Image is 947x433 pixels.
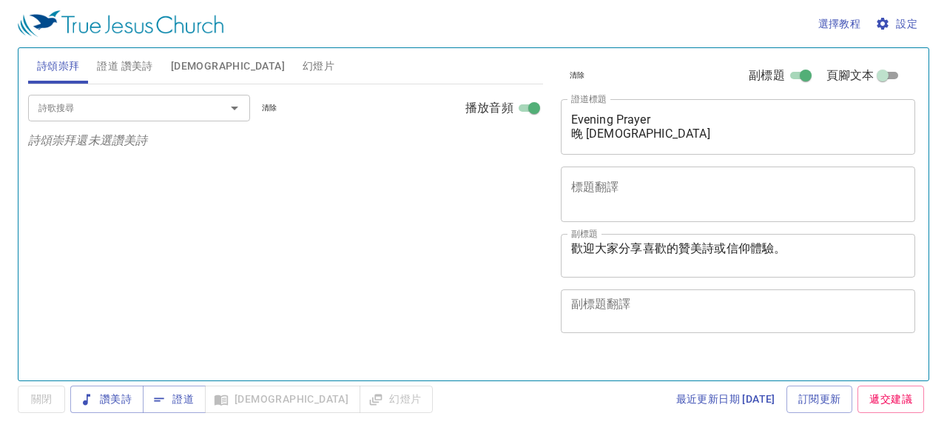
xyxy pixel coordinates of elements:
[812,10,867,38] button: 選擇教程
[676,390,775,409] span: 最近更新日期 [DATE]
[18,10,223,37] img: True Jesus Church
[97,57,152,75] span: 證道 讚美詩
[571,241,906,269] textarea: 歡迎大家分享喜歡的贊美詩或信仰體驗。
[37,57,80,75] span: 詩頌崇拜
[171,57,285,75] span: [DEMOGRAPHIC_DATA]
[70,386,144,413] button: 讚美詩
[155,390,194,409] span: 證道
[878,15,917,33] span: 設定
[561,67,594,84] button: 清除
[818,15,861,33] span: 選擇教程
[253,99,286,117] button: 清除
[303,57,334,75] span: 幻燈片
[826,67,874,84] span: 頁腳文本
[786,386,853,413] a: 訂閱更新
[28,133,148,147] i: 詩頌崇拜還未選讚美詩
[570,69,585,82] span: 清除
[224,98,245,118] button: Open
[857,386,924,413] a: 遞交建議
[670,386,781,413] a: 最近更新日期 [DATE]
[872,10,923,38] button: 設定
[749,67,784,84] span: 副標題
[869,390,912,409] span: 遞交建議
[465,99,513,117] span: 播放音頻
[82,390,132,409] span: 讚美詩
[571,113,906,141] textarea: Evening Prayer 晚 [DEMOGRAPHIC_DATA]
[262,101,277,115] span: 清除
[143,386,206,413] button: 證道
[798,390,841,409] span: 訂閱更新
